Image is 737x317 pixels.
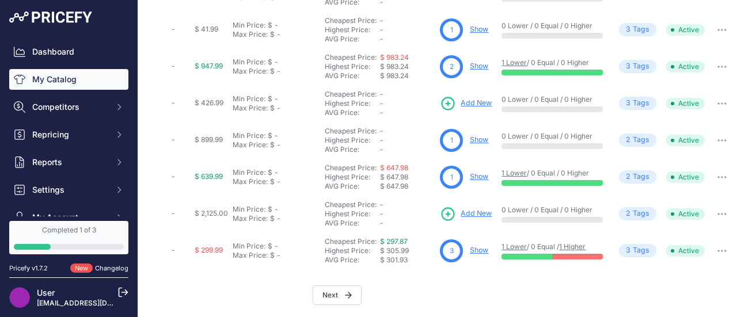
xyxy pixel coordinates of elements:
[325,219,380,228] div: AVG Price:
[450,62,454,72] span: 2
[270,104,275,113] div: $
[470,172,488,181] a: Show
[325,209,380,219] div: Highest Price:
[313,285,362,305] button: Next
[325,62,380,71] div: Highest Price:
[172,135,175,144] span: -
[275,140,280,150] div: -
[32,101,108,113] span: Competitors
[380,219,383,227] span: -
[37,299,157,307] a: [EMAIL_ADDRESS][DOMAIN_NAME]
[272,21,278,30] div: -
[270,140,275,150] div: $
[325,90,377,98] a: Cheapest Price:
[380,173,408,181] span: $ 647.98
[233,30,268,39] div: Max Price:
[450,25,453,35] span: 1
[272,94,278,104] div: -
[233,94,265,104] div: Min Price:
[172,209,175,217] span: -
[502,169,603,178] p: / 0 Equal / 0 Higher
[645,171,649,182] span: s
[275,104,280,113] div: -
[268,21,272,30] div: $
[380,237,408,246] a: $ 297.87
[9,124,128,145] button: Repricing
[626,98,630,109] span: 3
[270,251,275,260] div: $
[380,90,383,98] span: -
[275,214,280,223] div: -
[233,251,268,260] div: Max Price:
[32,212,108,223] span: My Account
[233,58,265,67] div: Min Price:
[9,69,128,90] a: My Catalog
[470,62,488,70] a: Show
[325,108,380,117] div: AVG Price:
[626,24,630,35] span: 3
[270,177,275,186] div: $
[272,242,278,251] div: -
[14,226,124,235] div: Completed 1 of 3
[268,168,272,177] div: $
[325,35,380,44] div: AVG Price:
[666,98,705,109] span: Active
[325,182,380,191] div: AVG Price:
[325,173,380,182] div: Highest Price:
[325,237,377,246] a: Cheapest Price:
[461,98,492,109] span: Add New
[666,135,705,146] span: Active
[9,207,128,228] button: My Account
[380,136,383,144] span: -
[32,184,108,196] span: Settings
[233,131,265,140] div: Min Price:
[666,61,705,72] span: Active
[619,60,656,73] span: Tag
[325,136,380,145] div: Highest Price:
[450,172,453,182] span: 1
[626,171,630,182] span: 2
[645,24,649,35] span: s
[666,208,705,220] span: Active
[268,205,272,214] div: $
[9,12,92,23] img: Pricefy Logo
[380,62,409,71] span: $ 983.24
[380,209,383,218] span: -
[380,255,435,265] div: $ 301.93
[325,255,380,265] div: AVG Price:
[37,288,55,297] a: User
[195,135,223,144] span: $ 899.99
[380,182,435,191] div: $ 647.98
[9,97,128,117] button: Competitors
[275,67,280,76] div: -
[272,131,278,140] div: -
[272,58,278,67] div: -
[502,58,603,67] p: / 0 Equal / 0 Higher
[380,127,383,135] span: -
[470,25,488,33] a: Show
[270,67,275,76] div: $
[380,25,383,34] span: -
[172,172,175,181] span: -
[9,41,128,62] a: Dashboard
[32,129,108,140] span: Repricing
[325,99,380,108] div: Highest Price:
[380,200,383,209] span: -
[272,205,278,214] div: -
[380,108,383,117] span: -
[270,30,275,39] div: $
[70,263,93,273] span: New
[619,23,656,36] span: Tag
[380,163,408,172] a: $ 647.98
[626,135,630,146] span: 2
[233,168,265,177] div: Min Price:
[275,251,280,260] div: -
[268,131,272,140] div: $
[380,71,435,81] div: $ 983.24
[380,16,383,25] span: -
[502,58,527,67] a: 1 Lower
[233,205,265,214] div: Min Price:
[268,242,272,251] div: $
[440,206,492,222] a: Add New
[619,170,656,184] span: Tag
